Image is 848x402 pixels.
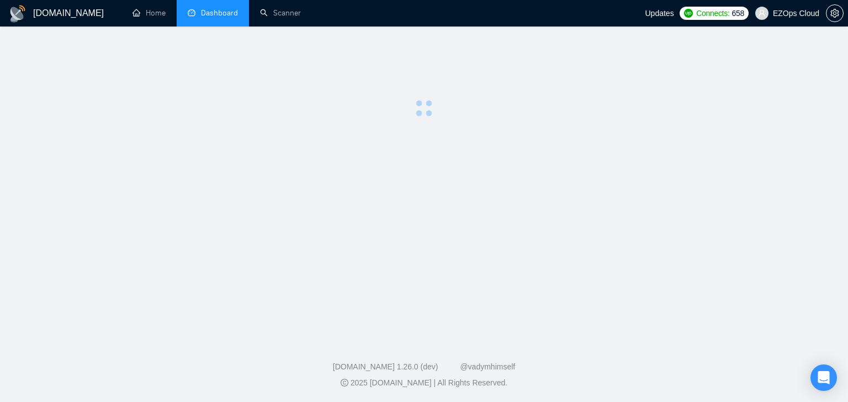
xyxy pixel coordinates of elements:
[9,5,26,23] img: logo
[696,7,729,19] span: Connects:
[201,8,238,18] span: Dashboard
[132,8,166,18] a: homeHome
[333,362,438,371] a: [DOMAIN_NAME] 1.26.0 (dev)
[826,4,844,22] button: setting
[188,9,195,17] span: dashboard
[758,9,766,17] span: user
[645,9,674,18] span: Updates
[9,377,839,389] div: 2025 [DOMAIN_NAME] | All Rights Reserved.
[732,7,744,19] span: 658
[684,9,693,18] img: upwork-logo.png
[260,8,301,18] a: searchScanner
[341,379,348,387] span: copyright
[460,362,515,371] a: @vadymhimself
[826,9,844,18] a: setting
[810,364,837,391] div: Open Intercom Messenger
